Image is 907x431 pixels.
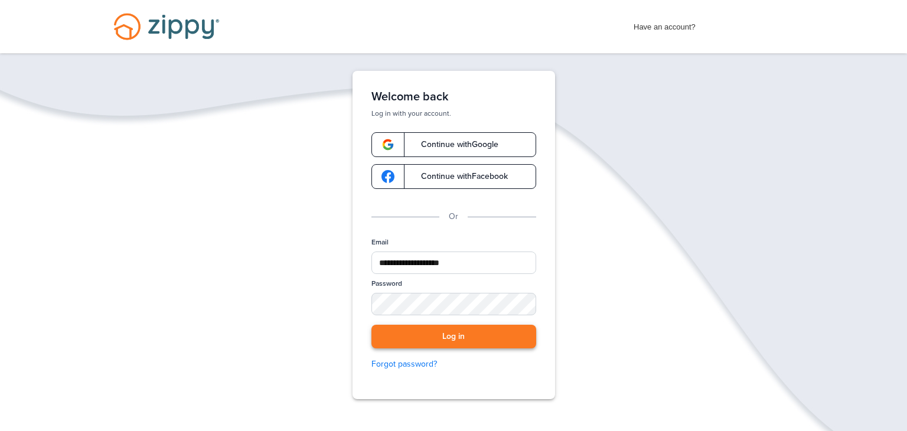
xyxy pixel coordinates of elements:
label: Email [371,237,389,247]
span: Continue with Facebook [409,172,508,181]
img: google-logo [381,138,394,151]
a: google-logoContinue withGoogle [371,132,536,157]
span: Have an account? [634,15,696,34]
input: Password [371,293,536,315]
button: Log in [371,325,536,349]
h1: Welcome back [371,90,536,104]
a: Forgot password? [371,358,536,371]
p: Log in with your account. [371,109,536,118]
label: Password [371,279,402,289]
p: Or [449,210,458,223]
img: google-logo [381,170,394,183]
input: Email [371,252,536,274]
span: Continue with Google [409,141,498,149]
a: google-logoContinue withFacebook [371,164,536,189]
